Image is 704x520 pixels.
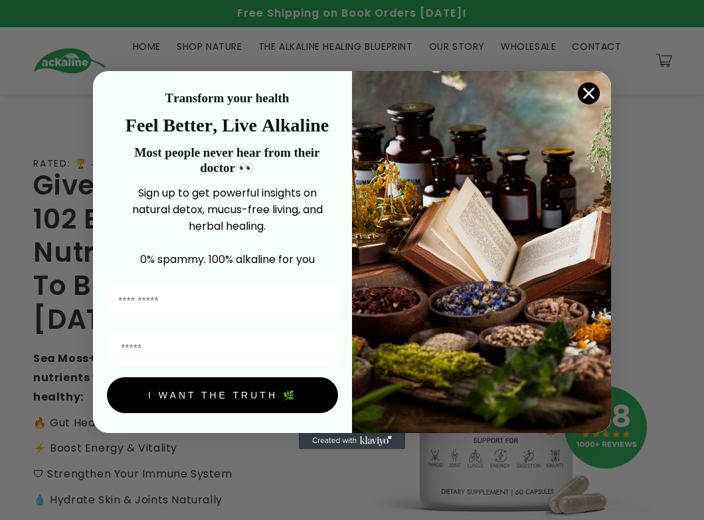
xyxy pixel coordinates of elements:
[116,251,338,268] p: 0% spammy. 100% alkaline for you
[116,185,338,234] p: Sign up to get powerful insights on natural detox, mucus-free living, and herbal healing.
[107,377,338,413] button: I WANT THE TRUTH 🌿
[110,332,338,366] input: Email
[134,145,319,175] strong: Most people never hear from their doctor 👀
[352,71,611,433] img: 4a4a186a-b914-4224-87c7-990d8ecc9bca.jpeg
[299,433,405,449] a: Created with Klaviyo - opens in a new tab
[126,115,329,135] strong: Feel Better, Live Alkaline
[107,285,338,319] input: First Name
[577,82,600,105] button: Close dialog
[165,91,290,105] strong: Transform your health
